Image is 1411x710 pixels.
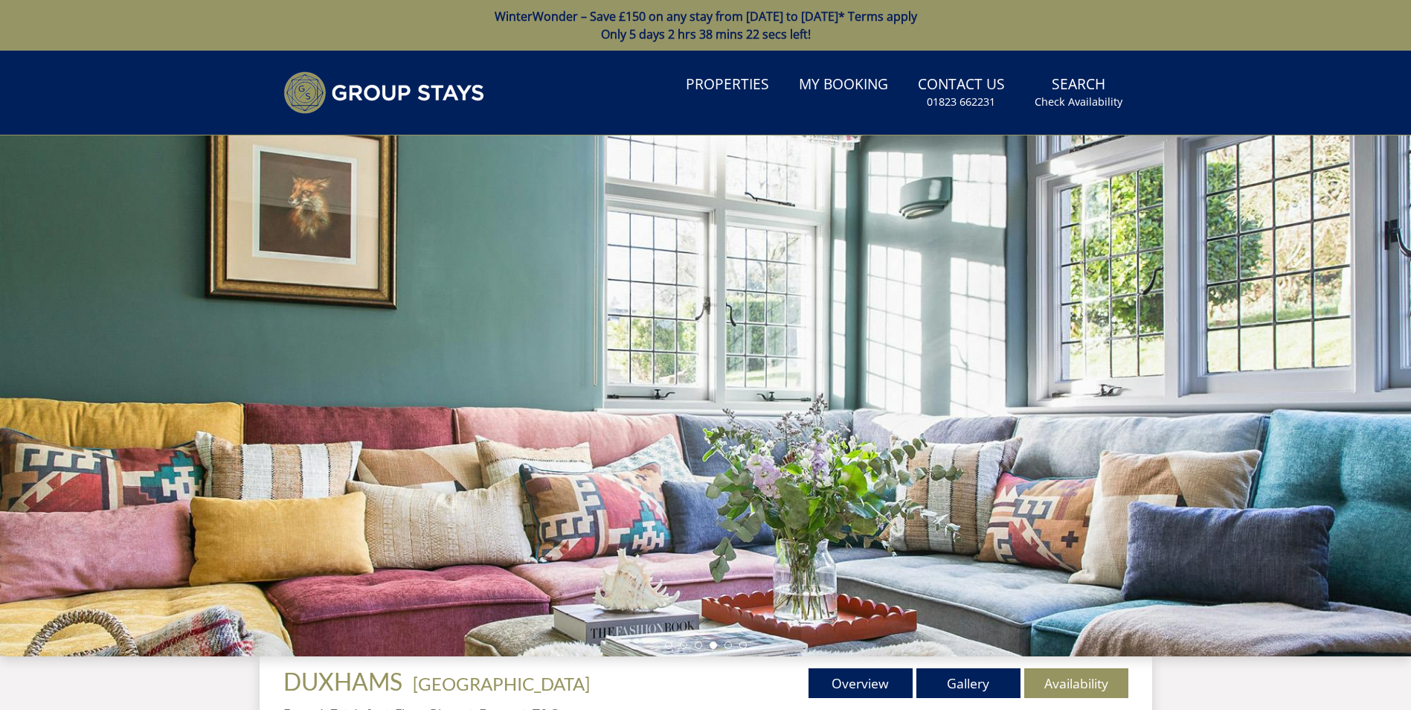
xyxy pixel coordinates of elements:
[1035,95,1122,109] small: Check Availability
[283,667,402,696] span: DUXHAMS
[912,68,1011,117] a: Contact Us01823 662231
[793,68,894,102] a: My Booking
[1024,668,1128,698] a: Availability
[283,71,484,114] img: Group Stays
[927,95,995,109] small: 01823 662231
[680,68,775,102] a: Properties
[809,668,913,698] a: Overview
[407,673,590,694] span: -
[413,673,590,694] a: [GEOGRAPHIC_DATA]
[283,667,407,696] a: DUXHAMS
[601,26,811,42] span: Only 5 days 2 hrs 38 mins 22 secs left!
[916,668,1021,698] a: Gallery
[1029,68,1128,117] a: SearchCheck Availability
